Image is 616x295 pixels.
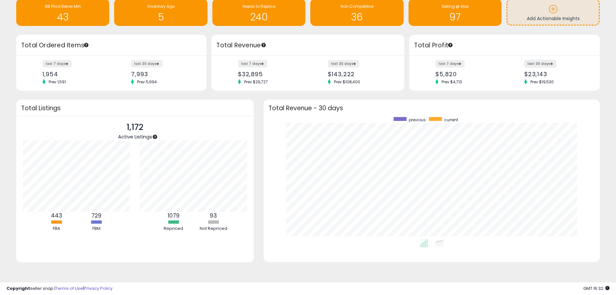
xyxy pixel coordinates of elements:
[6,286,113,292] div: seller snap | |
[168,212,180,219] b: 1079
[331,79,363,85] span: Prev: $108,400
[444,117,458,123] span: current
[117,12,204,22] h1: 5
[409,117,426,123] span: previous
[341,4,373,9] span: Non Competitive
[314,12,400,22] h1: 36
[21,41,202,50] h3: Total Ordered Items
[148,4,174,9] span: Inventory Age
[524,71,588,77] div: $23,143
[238,60,267,67] label: last 7 days
[131,71,195,77] div: 7,993
[77,226,116,232] div: FBM
[438,79,465,85] span: Prev: $4,713
[435,71,500,77] div: $5,820
[216,12,302,22] h1: 240
[194,226,233,232] div: Not Repriced
[84,285,113,291] a: Privacy Policy
[45,4,81,9] span: BB Price Below Min
[527,79,557,85] span: Prev: $19,530
[328,60,359,67] label: last 30 days
[42,60,72,67] label: last 7 days
[412,12,498,22] h1: 97
[42,71,107,77] div: 1,954
[6,285,30,291] strong: Copyright
[37,226,76,232] div: FBA
[118,133,152,140] span: Active Listings
[83,42,89,48] div: Tooltip anchor
[45,79,69,85] span: Prev: 1,591
[328,71,393,77] div: $143,222
[55,285,83,291] a: Terms of Use
[442,4,469,9] span: Selling @ Max
[152,134,158,140] div: Tooltip anchor
[268,106,595,111] h3: Total Revenue - 30 days
[51,212,62,219] b: 443
[154,226,193,232] div: Repriced
[241,79,271,85] span: Prev: $29,727
[238,71,303,77] div: $32,895
[414,41,595,50] h3: Total Profit
[131,60,162,67] label: last 30 days
[91,212,101,219] b: 729
[583,285,610,291] span: 2025-09-12 16:32 GMT
[21,106,249,111] h3: Total Listings
[527,15,580,22] span: Add Actionable Insights
[435,60,465,67] label: last 7 days
[261,42,267,48] div: Tooltip anchor
[524,60,556,68] label: last 30 days
[447,42,453,48] div: Tooltip anchor
[19,12,106,22] h1: 43
[210,212,217,219] b: 93
[134,79,160,85] span: Prev: 5,994
[216,41,399,50] h3: Total Revenue
[118,121,152,134] p: 1,172
[243,4,275,9] span: Needs to Reprice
